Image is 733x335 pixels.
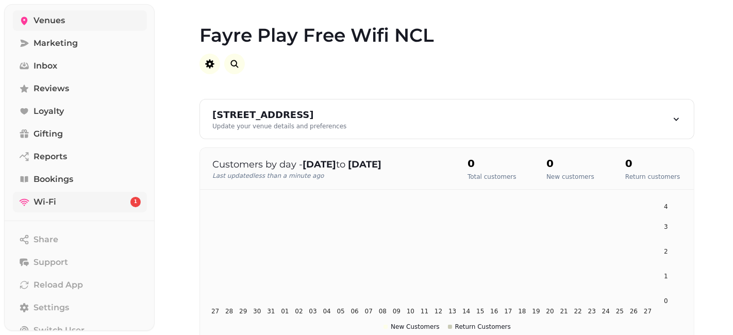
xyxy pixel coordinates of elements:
[34,14,65,27] span: Venues
[212,172,447,180] p: Last updated less than a minute ago
[34,233,58,246] span: Share
[309,308,316,315] tspan: 03
[34,256,68,269] span: Support
[13,101,147,122] a: Loyalty
[281,308,289,315] tspan: 01
[630,308,638,315] tspan: 26
[365,308,373,315] tspan: 07
[393,308,401,315] tspan: 09
[664,203,668,210] tspan: 4
[13,169,147,190] a: Bookings
[504,308,512,315] tspan: 17
[664,273,668,280] tspan: 1
[421,308,428,315] tspan: 11
[351,308,359,315] tspan: 06
[323,308,330,315] tspan: 04
[34,150,67,163] span: Reports
[490,308,498,315] tspan: 16
[212,108,346,122] div: [STREET_ADDRESS]
[518,308,526,315] tspan: 18
[34,279,83,291] span: Reload App
[468,156,517,171] h2: 0
[379,308,387,315] tspan: 08
[407,308,414,315] tspan: 10
[348,159,381,170] strong: [DATE]
[34,82,69,95] span: Reviews
[532,308,540,315] tspan: 19
[34,128,63,140] span: Gifting
[239,308,247,315] tspan: 29
[448,323,511,331] div: Return Customers
[468,173,517,181] p: Total customers
[34,105,64,118] span: Loyalty
[225,308,233,315] tspan: 28
[625,173,680,181] p: Return customers
[588,308,596,315] tspan: 23
[384,323,440,331] div: New Customers
[212,157,447,172] p: Customers by day - to
[664,297,668,305] tspan: 0
[34,37,78,49] span: Marketing
[34,60,57,72] span: Inbox
[34,173,73,186] span: Bookings
[546,156,594,171] h2: 0
[303,159,336,170] strong: [DATE]
[34,196,56,208] span: Wi-Fi
[435,308,442,315] tspan: 12
[462,308,470,315] tspan: 14
[13,252,147,273] button: Support
[602,308,610,315] tspan: 24
[295,308,303,315] tspan: 02
[13,10,147,31] a: Venues
[13,124,147,144] a: Gifting
[212,122,346,130] div: Update your venue details and preferences
[34,301,69,314] span: Settings
[644,308,652,315] tspan: 27
[134,198,137,206] span: 1
[664,223,668,230] tspan: 3
[13,229,147,250] button: Share
[476,308,484,315] tspan: 15
[253,308,261,315] tspan: 30
[13,192,147,212] a: Wi-Fi1
[13,33,147,54] a: Marketing
[337,308,344,315] tspan: 05
[13,297,147,318] a: Settings
[574,308,582,315] tspan: 22
[546,173,594,181] p: New customers
[211,308,219,315] tspan: 27
[664,248,668,255] tspan: 2
[546,308,554,315] tspan: 20
[448,308,456,315] tspan: 13
[13,56,147,76] a: Inbox
[267,308,275,315] tspan: 31
[13,146,147,167] a: Reports
[13,275,147,295] button: Reload App
[625,156,680,171] h2: 0
[560,308,568,315] tspan: 21
[13,78,147,99] a: Reviews
[616,308,624,315] tspan: 25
